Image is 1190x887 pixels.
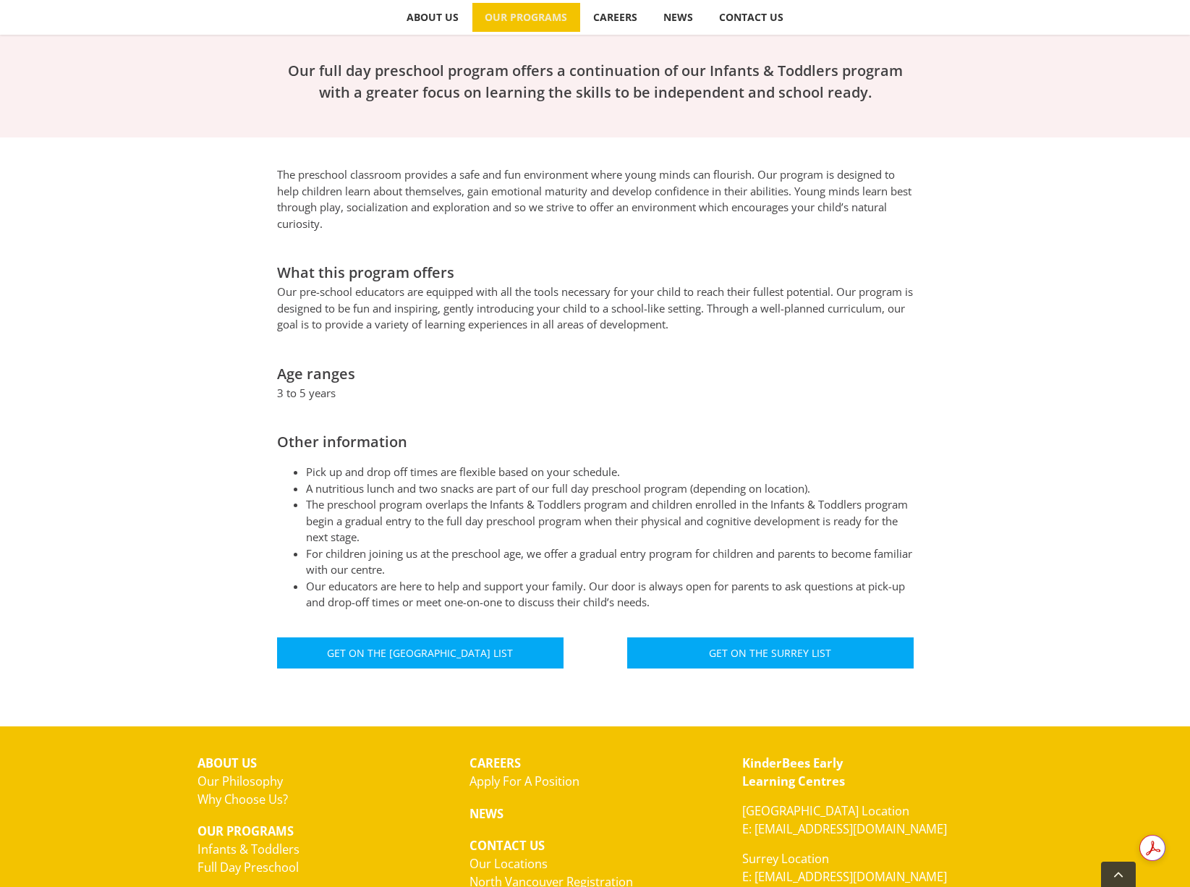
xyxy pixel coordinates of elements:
[277,385,914,402] p: 3 to 5 years
[469,837,545,854] strong: CONTACT US
[709,647,831,659] span: Get On The Surrey List
[593,12,637,22] span: CAREERS
[469,855,548,872] a: Our Locations
[327,647,513,659] span: Get On The [GEOGRAPHIC_DATA] List
[663,12,693,22] span: NEWS
[197,841,299,857] a: Infants & Toddlers
[277,363,914,385] h2: Age ranges
[742,802,993,839] p: [GEOGRAPHIC_DATA] Location
[472,3,580,32] a: OUR PROGRAMS
[469,805,503,822] strong: NEWS
[197,791,288,807] a: Why Choose Us?
[707,3,796,32] a: CONTACT US
[306,480,914,497] li: A nutritious lunch and two snacks are part of our full day preschool program (depending on locati...
[277,637,564,669] a: Get On The [GEOGRAPHIC_DATA] List
[197,773,283,789] a: Our Philosophy
[719,12,783,22] span: CONTACT US
[277,60,914,103] h2: Our full day preschool program offers a continuation of our Infants & Toddlers program with a gre...
[197,823,294,839] strong: OUR PROGRAMS
[742,820,947,837] a: E: [EMAIL_ADDRESS][DOMAIN_NAME]
[197,755,257,771] strong: ABOUT US
[485,12,567,22] span: OUR PROGRAMS
[651,3,706,32] a: NEWS
[277,166,914,232] p: The preschool classroom provides a safe and fun environment where young minds can flourish. Our p...
[306,578,914,611] li: Our educators are here to help and support your family. Our door is always open for parents to as...
[306,546,914,578] li: For children joining us at the preschool age, we offer a gradual entry program for children and p...
[627,637,914,669] a: Get On The Surrey List
[306,464,914,480] li: Pick up and drop off times are flexible based on your schedule.
[469,773,579,789] a: Apply For A Position
[742,755,845,789] a: KinderBees EarlyLearning Centres
[306,496,914,546] li: The preschool program overlaps the Infants & Toddlers program and children enrolled in the Infant...
[277,431,914,453] h2: Other information
[742,868,947,885] a: E: [EMAIL_ADDRESS][DOMAIN_NAME]
[581,3,650,32] a: CAREERS
[742,755,845,789] strong: KinderBees Early Learning Centres
[277,262,914,284] h2: What this program offers
[469,755,521,771] strong: CAREERS
[407,12,459,22] span: ABOUT US
[394,3,472,32] a: ABOUT US
[742,850,993,886] p: Surrey Location
[277,284,914,333] p: Our pre-school educators are equipped with all the tools necessary for your child to reach their ...
[197,859,299,875] a: Full Day Preschool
